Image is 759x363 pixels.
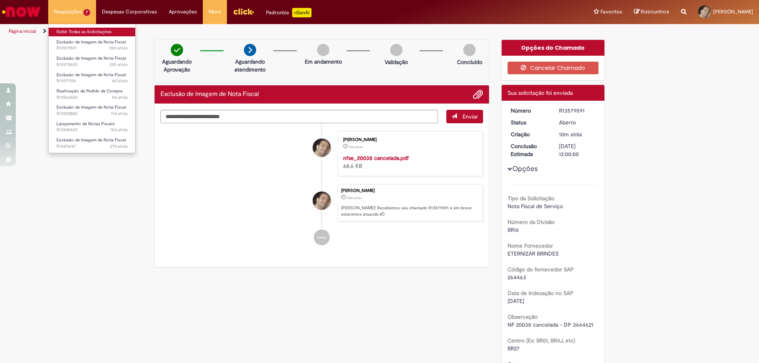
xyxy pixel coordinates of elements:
dt: Conclusão Estimada [505,142,553,158]
span: R13550882 [57,111,128,117]
b: Número da Divisão [508,218,555,226]
span: Aprovações [169,8,197,16]
b: Data de indexação no SAP [508,290,574,297]
div: R13579591 [559,107,596,115]
ul: Requisições [48,24,136,153]
b: Tipo da Solicitação [508,195,554,202]
span: Exclusão de Imagem de Nota Fiscal [57,104,126,110]
span: R13571156 [57,78,128,84]
img: img-circle-grey.png [463,44,476,56]
b: Centro (Ex: BR01, BR4J, etc) [508,337,575,344]
button: Cancelar Chamado [508,62,599,74]
span: 10m atrás [559,131,582,138]
a: Exibir Todas as Solicitações [49,28,136,36]
a: Aberto R13476127 : Exclusão de Imagem de Nota Fiscal [49,136,136,150]
p: Aguardando Aprovação [158,58,196,73]
a: Aberto R13571156 : Exclusão de Imagem de Nota Fiscal [49,71,136,85]
span: Lançamento de Notas Fiscais [57,121,115,127]
h2: Exclusão de Imagem de Nota Fiscal Histórico de tíquete [160,91,259,98]
ul: Histórico de tíquete [160,123,483,254]
time: 03/09/2025 11:03:14 [110,143,128,149]
span: Exclusão de Imagem de Nota Fiscal [57,39,126,45]
time: 30/09/2025 07:58:02 [347,196,362,200]
span: 27d atrás [110,143,128,149]
p: +GenAi [292,8,312,17]
span: Exclusão de Imagem de Nota Fiscal [57,55,126,61]
span: 7 [83,9,90,16]
span: 22h atrás [110,62,128,68]
p: Concluído [457,58,482,66]
a: nfse_20038 cancelada.pdf [343,154,409,162]
span: Requisições [54,8,82,16]
span: Rascunhos [641,8,669,15]
a: Página inicial [9,28,36,34]
a: Aberto R13579591 : Exclusão de Imagem de Nota Fiscal [49,38,136,53]
b: Observação [508,313,538,320]
dt: Número [505,107,553,115]
time: 29/09/2025 10:11:49 [110,62,128,68]
a: Aberto R13545629 : Lançamento de Notas Fiscais [49,120,136,134]
span: R13566502 [57,94,128,101]
span: 10m atrás [347,196,362,200]
time: 30/09/2025 07:58:04 [109,45,128,51]
span: [PERSON_NAME] [713,8,753,15]
b: Nome Fornecedor [508,242,553,249]
span: Nota Fiscal de Serviço [508,203,563,210]
span: Favoritos [600,8,622,16]
span: R13545629 [57,127,128,133]
p: Em andamento [305,58,342,66]
img: check-circle-green.png [171,44,183,56]
span: R13575603 [57,62,128,68]
button: Enviar [446,110,483,123]
div: [PERSON_NAME] [341,188,479,193]
span: Reativação de Pedido de Compra [57,88,123,94]
span: ETERNIZAR BRINDES [508,250,559,257]
img: ServiceNow [1,4,42,20]
span: 264463 [508,274,526,281]
img: img-circle-grey.png [317,44,329,56]
span: BR27 [508,345,519,352]
span: Exclusão de Imagem de Nota Fiscal [57,72,126,78]
span: More [209,8,221,16]
button: Adicionar anexos [473,89,483,100]
span: [DATE] [508,297,524,305]
span: 10m atrás [109,45,128,51]
time: 30/09/2025 07:56:31 [349,145,363,149]
span: 11d atrás [111,111,128,117]
span: 11m atrás [349,145,363,149]
img: img-circle-grey.png [390,44,402,56]
span: Despesas Corporativas [102,8,157,16]
span: Sua solicitação foi enviada [508,89,573,96]
p: Aguardando atendimento [231,58,269,73]
div: Eduardo Vaz De Mello Stancioli [313,192,331,210]
a: Aberto R13566502 : Reativação de Pedido de Compra [49,87,136,102]
textarea: Digite sua mensagem aqui... [160,110,438,123]
span: R13579591 [57,45,128,51]
img: click_logo_yellow_360x200.png [233,6,254,17]
span: BR16 [508,226,519,233]
a: Aberto R13575603 : Exclusão de Imagem de Nota Fiscal [49,54,136,69]
span: 12d atrás [110,127,128,133]
time: 18/09/2025 08:12:50 [110,127,128,133]
ul: Trilhas de página [6,24,500,39]
div: [PERSON_NAME] [343,137,475,142]
div: 68.6 KB [343,154,475,170]
span: NF 20038 cancelada - DP 3664621 [508,321,593,328]
span: Enviar [463,113,478,120]
dt: Status [505,118,553,126]
div: 30/09/2025 07:58:02 [559,130,596,138]
time: 19/09/2025 14:13:01 [111,111,128,117]
span: 5d atrás [112,94,128,100]
div: Opções do Chamado [502,40,605,56]
img: arrow-next.png [244,44,256,56]
span: Exclusão de Imagem de Nota Fiscal [57,137,126,143]
p: [PERSON_NAME]! Recebemos seu chamado R13579591 e em breve estaremos atuando. [341,205,479,217]
a: Rascunhos [634,8,669,16]
a: Aberto R13550882 : Exclusão de Imagem de Nota Fiscal [49,103,136,118]
time: 30/09/2025 07:58:02 [559,131,582,138]
time: 25/09/2025 12:51:41 [112,94,128,100]
p: Validação [385,58,408,66]
div: Eduardo Vaz De Mello Stancioli [313,139,331,157]
div: [DATE] 12:00:00 [559,142,596,158]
